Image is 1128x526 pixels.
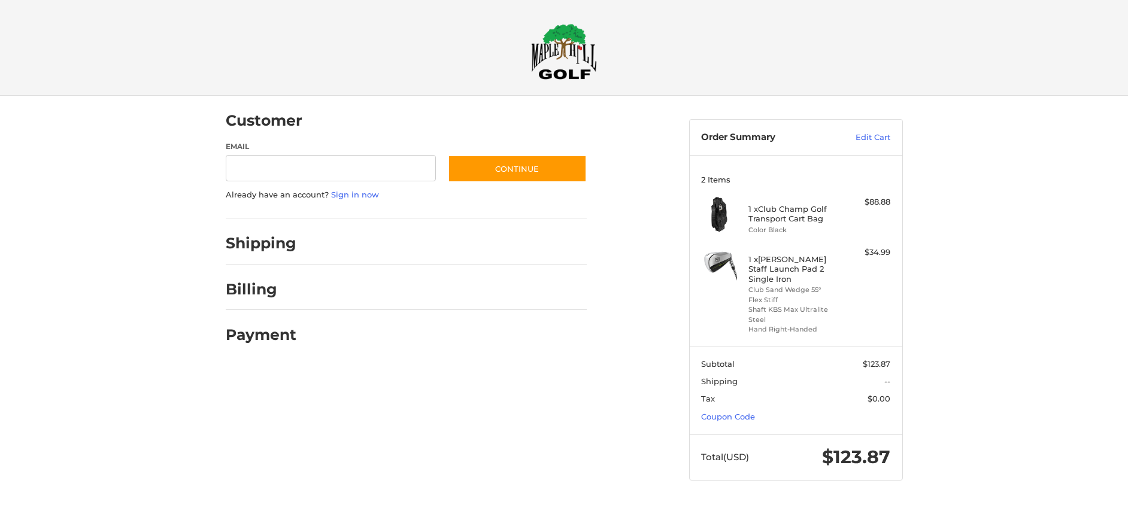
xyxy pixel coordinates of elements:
div: $34.99 [843,247,890,259]
h2: Customer [226,111,302,130]
span: Subtotal [701,359,735,369]
li: Flex Stiff [748,295,840,305]
li: Shaft KBS Max Ultralite Steel [748,305,840,324]
h2: Shipping [226,234,296,253]
div: $88.88 [843,196,890,208]
a: Coupon Code [701,412,755,421]
h4: 1 x Club Champ Golf Transport Cart Bag [748,204,840,224]
a: Edit Cart [830,132,890,144]
label: Email [226,141,436,152]
h2: Payment [226,326,296,344]
p: Already have an account? [226,189,587,201]
img: Maple Hill Golf [531,23,597,80]
button: Continue [448,155,587,183]
li: Club Sand Wedge 55° [748,285,840,295]
a: Sign in now [331,190,379,199]
h3: 2 Items [701,175,890,184]
span: Tax [701,394,715,403]
span: -- [884,376,890,386]
iframe: Google Customer Reviews [1029,494,1128,526]
h3: Order Summary [701,132,830,144]
span: $123.87 [822,446,890,468]
span: Total (USD) [701,451,749,463]
li: Hand Right-Handed [748,324,840,335]
span: $123.87 [863,359,890,369]
span: $0.00 [868,394,890,403]
h4: 1 x [PERSON_NAME] Staff Launch Pad 2 Single Iron [748,254,840,284]
li: Color Black [748,225,840,235]
span: Shipping [701,376,738,386]
h2: Billing [226,280,296,299]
